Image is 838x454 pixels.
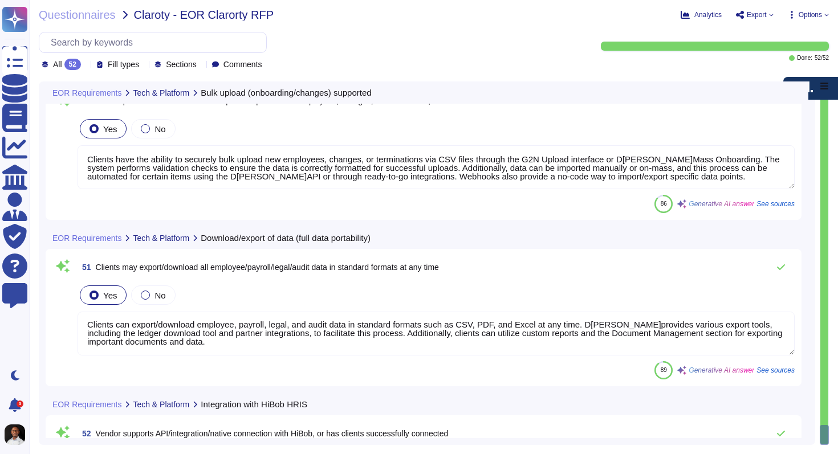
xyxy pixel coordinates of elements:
[689,201,754,207] span: Generative AI answer
[78,97,91,105] span: 50
[64,59,81,70] div: 52
[17,400,23,407] div: 3
[108,60,139,68] span: Fill types
[45,32,266,52] input: Search by keywords
[756,367,795,374] span: See sources
[96,429,449,438] span: Vendor supports API/integration/native connection with HiBob, or has clients successfully connected
[103,291,117,300] span: Yes
[201,400,307,408] span: Integration with HiBob HRIS
[799,11,822,18] span: Options
[78,145,795,189] textarea: Clients have the ability to securely bulk upload new employees, changes, or terminations via CSV ...
[154,291,165,300] span: No
[52,400,121,408] span: EOR Requirements
[689,367,754,374] span: Generative AI answer
[201,88,371,97] span: Bulk upload (onboarding/changes) supported
[53,60,62,68] span: All
[96,263,439,272] span: Clients may export/download all employee/payroll/legal/audit data in standard formats at any time
[815,55,829,61] span: 52 / 52
[201,234,371,242] span: Download/export of data (full data portability)
[103,124,117,134] span: Yes
[78,263,91,271] span: 51
[78,430,91,437] span: 52
[223,60,262,68] span: Comments
[797,55,812,61] span: Done:
[2,422,33,447] button: user
[166,60,197,68] span: Sections
[133,89,189,97] span: Tech & Platform
[134,9,274,21] span: Claroty - EOR Clarorty RFP
[694,11,722,18] span: Analytics
[747,11,767,18] span: Export
[133,234,189,242] span: Tech & Platform
[78,312,795,355] textarea: Clients can export/download employee, payroll, legal, and audit data in standard formats such as ...
[39,9,116,21] span: Questionnaires
[154,124,165,134] span: No
[5,424,25,445] img: user
[133,400,189,408] span: Tech & Platform
[661,201,667,207] span: 86
[52,234,121,242] span: EOR Requirements
[52,89,121,97] span: EOR Requirements
[661,367,667,373] span: 89
[756,201,795,207] span: See sources
[681,10,722,19] button: Analytics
